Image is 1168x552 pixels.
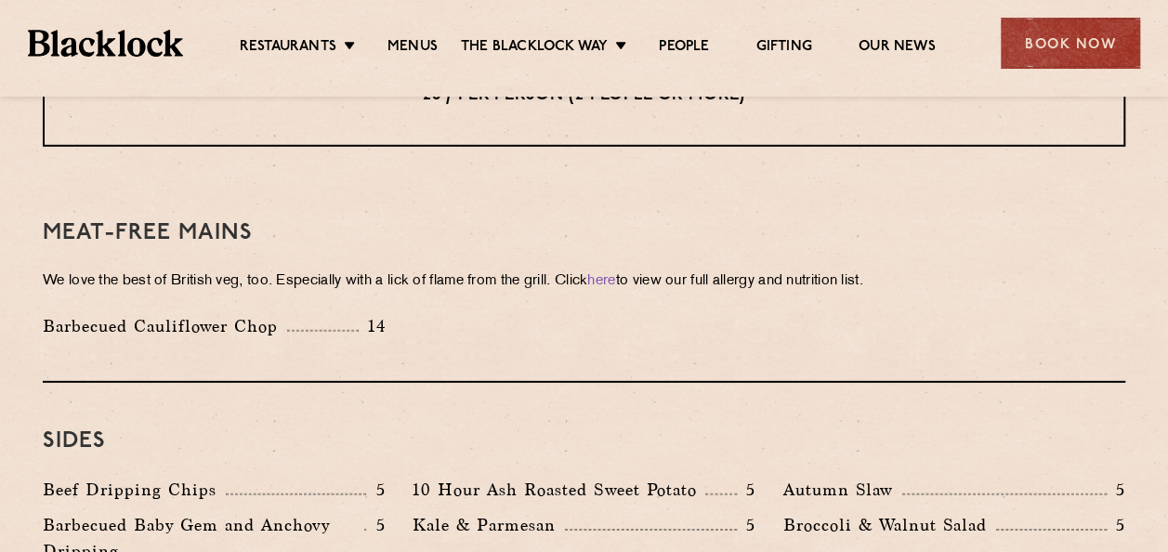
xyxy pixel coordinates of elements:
[366,513,385,537] p: 5
[240,38,336,59] a: Restaurants
[43,477,226,503] p: Beef Dripping Chips
[366,478,385,502] p: 5
[1107,513,1125,537] p: 5
[387,38,438,59] a: Menus
[28,30,183,56] img: BL_Textured_Logo-footer-cropped.svg
[755,38,811,59] a: Gifting
[1001,18,1140,69] div: Book Now
[413,477,705,503] p: 10 Hour Ash Roasted Sweet Potato
[413,512,565,538] p: Kale & Parmesan
[737,478,755,502] p: 5
[783,512,996,538] p: Broccoli & Walnut Salad
[43,313,287,339] p: Barbecued Cauliflower Chop
[461,38,608,59] a: The Blacklock Way
[43,221,1125,245] h3: Meat-Free mains
[783,477,902,503] p: Autumn Slaw
[737,513,755,537] p: 5
[587,274,615,288] a: here
[1107,478,1125,502] p: 5
[43,429,1125,453] h3: Sides
[359,314,386,338] p: 14
[859,38,936,59] a: Our News
[659,38,709,59] a: People
[43,269,1125,295] p: We love the best of British veg, too. Especially with a lick of flame from the grill. Click to vi...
